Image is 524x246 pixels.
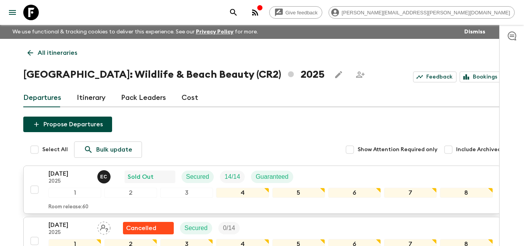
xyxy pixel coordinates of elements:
span: [PERSON_NAME][EMAIL_ADDRESS][PERSON_NAME][DOMAIN_NAME] [337,10,514,16]
a: Bulk update [74,141,142,158]
button: EC [97,170,112,183]
p: E C [100,174,107,180]
div: 1 [48,188,101,198]
p: Room release: 60 [48,204,88,210]
span: Eduardo Caravaca [97,173,112,179]
a: Bookings [460,72,501,82]
span: Show Attention Required only [358,146,438,154]
span: Assign pack leader [97,224,111,230]
span: Give feedback [281,10,322,16]
button: menu [5,5,20,20]
p: Guaranteed [256,172,289,181]
a: Itinerary [77,89,105,107]
div: 8 [440,188,493,198]
div: [PERSON_NAME][EMAIL_ADDRESS][PERSON_NAME][DOMAIN_NAME] [329,6,515,19]
button: Propose Departures [23,117,112,132]
div: Trip Fill [220,171,245,183]
button: Dismiss [462,26,487,37]
a: Departures [23,89,61,107]
span: Share this itinerary [353,67,368,82]
a: Privacy Policy [196,29,233,35]
p: We use functional & tracking cookies to deliver this experience. See our for more. [9,25,261,39]
div: Flash Pack cancellation [123,222,174,234]
p: 0 / 14 [223,223,235,233]
a: Cost [182,89,198,107]
div: Trip Fill [218,222,240,234]
div: Secured [182,171,214,183]
p: Bulk update [96,145,132,154]
div: 3 [160,188,213,198]
div: 7 [384,188,437,198]
p: Secured [186,172,209,181]
a: Give feedback [269,6,322,19]
p: Cancelled [126,223,156,233]
div: Secured [180,222,213,234]
button: [DATE]2025Eduardo Caravaca Sold OutSecuredTrip FillGuaranteed12345678Room release:60 [23,166,501,214]
p: All itineraries [38,48,77,58]
p: [DATE] [48,169,91,178]
button: search adventures [226,5,241,20]
p: Sold Out [128,172,154,181]
p: Secured [185,223,208,233]
a: All itineraries [23,45,81,61]
button: Edit this itinerary [331,67,346,82]
div: 4 [216,188,269,198]
span: Include Archived [456,146,501,154]
h1: [GEOGRAPHIC_DATA]: Wildlife & Beach Beauty (CR2) 2025 [23,67,325,82]
div: 5 [272,188,325,198]
a: Feedback [413,72,457,82]
p: 2025 [48,178,91,185]
span: Select All [42,146,68,154]
p: 14 / 14 [225,172,240,181]
a: Pack Leaders [121,89,166,107]
p: [DATE] [48,220,91,230]
div: 6 [328,188,381,198]
div: 2 [104,188,157,198]
p: 2025 [48,230,91,236]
